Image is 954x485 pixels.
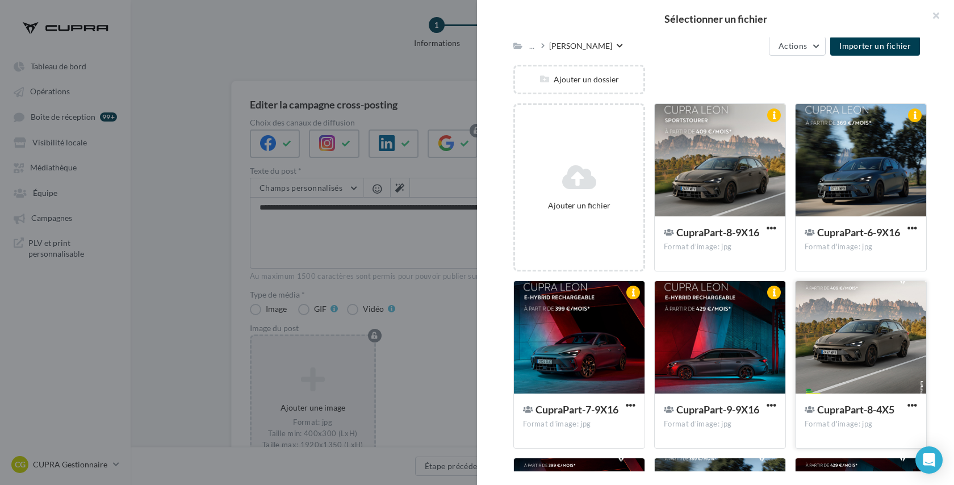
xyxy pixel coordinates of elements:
div: Format d'image: jpg [805,242,917,252]
span: CupraPart-7-9X16 [535,403,618,416]
div: Format d'image: jpg [664,419,776,429]
div: Ajouter un dossier [515,74,643,85]
div: Format d'image: jpg [523,419,635,429]
div: Format d'image: jpg [664,242,776,252]
span: CupraPart-6-9X16 [817,226,900,239]
span: Importer un fichier [839,41,911,51]
span: CupraPart-8-9X16 [676,226,759,239]
div: ... [527,38,537,53]
div: [PERSON_NAME] [549,40,612,51]
span: CupraPart-8-4X5 [817,403,894,416]
button: Actions [769,36,826,56]
div: Ajouter un fichier [520,200,639,211]
span: Actions [779,41,807,51]
div: Format d'image: jpg [805,419,917,429]
button: Importer un fichier [830,36,920,56]
h2: Sélectionner un fichier [495,14,936,24]
span: CupraPart-9-9X16 [676,403,759,416]
div: Open Intercom Messenger [915,446,943,474]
